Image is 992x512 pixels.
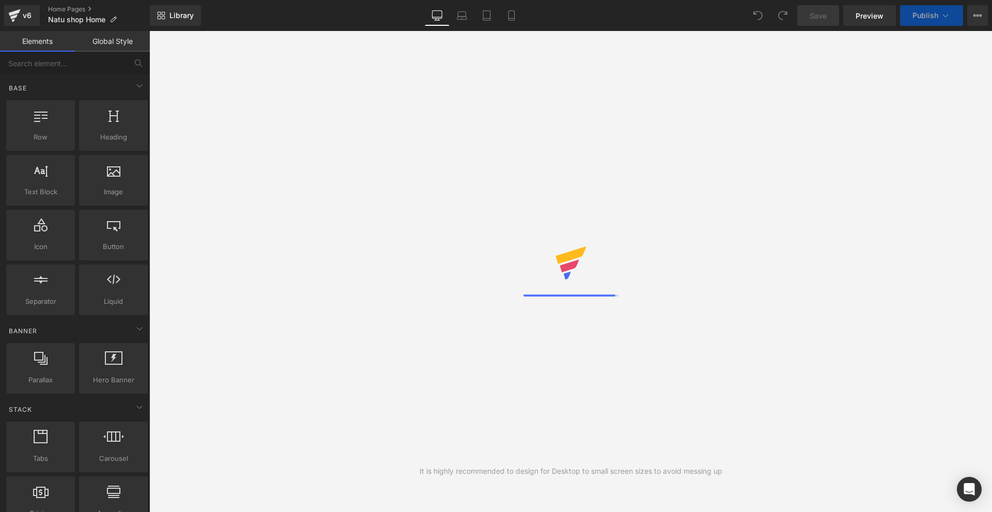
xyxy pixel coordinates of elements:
span: Natu shop Home [48,15,105,24]
a: New Library [150,5,201,26]
span: Carousel [82,453,145,464]
span: Row [9,132,72,143]
div: Open Intercom Messenger [957,477,982,502]
span: Publish [912,11,938,20]
span: Heading [82,132,145,143]
span: Stack [8,405,33,414]
a: Desktop [425,5,450,26]
span: Save [810,10,827,21]
button: Redo [772,5,793,26]
span: Button [82,241,145,252]
div: v6 [21,9,34,22]
a: v6 [4,5,40,26]
button: Publish [900,5,963,26]
span: Banner [8,326,38,336]
span: Image [82,187,145,197]
span: Separator [9,296,72,307]
a: Laptop [450,5,474,26]
span: Icon [9,241,72,252]
span: Hero Banner [82,375,145,385]
span: Text Block [9,187,72,197]
span: Preview [856,10,884,21]
span: Tabs [9,453,72,464]
div: It is highly recommended to design for Desktop to small screen sizes to avoid messing up [420,466,722,477]
a: Home Pages [48,5,150,13]
a: Global Style [75,31,150,52]
a: Tablet [474,5,499,26]
span: Parallax [9,375,72,385]
button: Undo [748,5,768,26]
a: Preview [843,5,896,26]
button: More [967,5,988,26]
span: Base [8,83,28,93]
a: Mobile [499,5,524,26]
span: Library [169,11,194,20]
span: Liquid [82,296,145,307]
